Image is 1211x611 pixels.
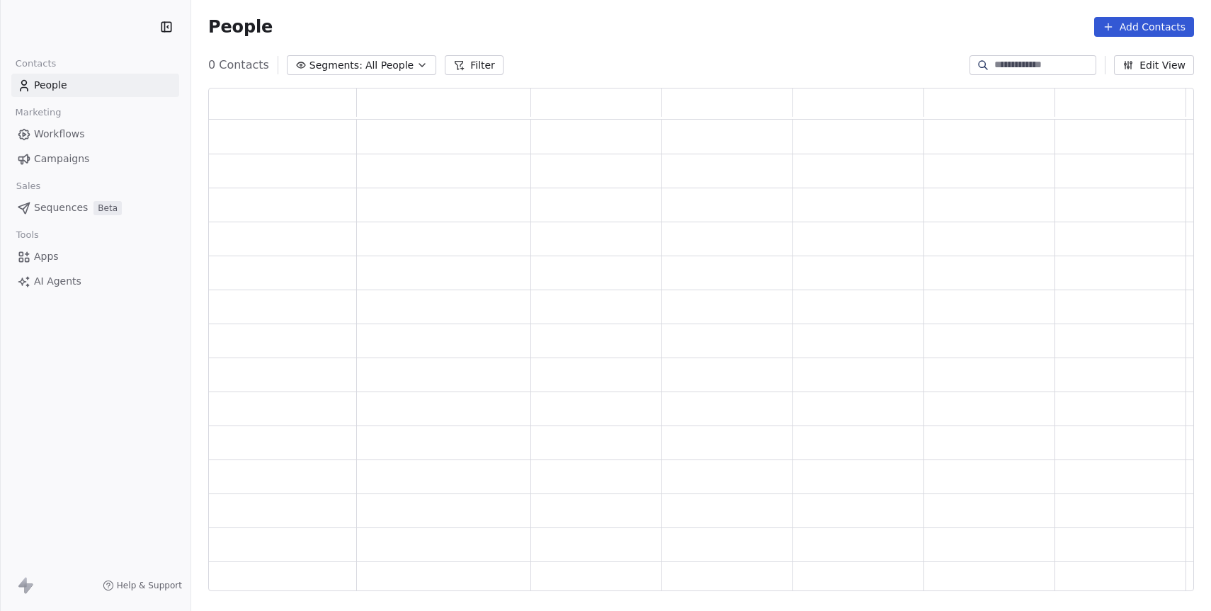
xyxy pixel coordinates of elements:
[9,53,62,74] span: Contacts
[11,245,179,268] a: Apps
[103,580,182,591] a: Help & Support
[1114,55,1194,75] button: Edit View
[445,55,504,75] button: Filter
[208,16,273,38] span: People
[9,102,67,123] span: Marketing
[10,176,47,197] span: Sales
[365,58,414,73] span: All People
[34,127,85,142] span: Workflows
[34,78,67,93] span: People
[208,57,269,74] span: 0 Contacts
[1094,17,1194,37] button: Add Contacts
[11,122,179,146] a: Workflows
[11,196,179,219] a: SequencesBeta
[309,58,363,73] span: Segments:
[11,147,179,171] a: Campaigns
[34,200,88,215] span: Sequences
[11,74,179,97] a: People
[10,224,45,246] span: Tools
[34,249,59,264] span: Apps
[34,152,89,166] span: Campaigns
[93,201,122,215] span: Beta
[34,274,81,289] span: AI Agents
[11,270,179,293] a: AI Agents
[117,580,182,591] span: Help & Support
